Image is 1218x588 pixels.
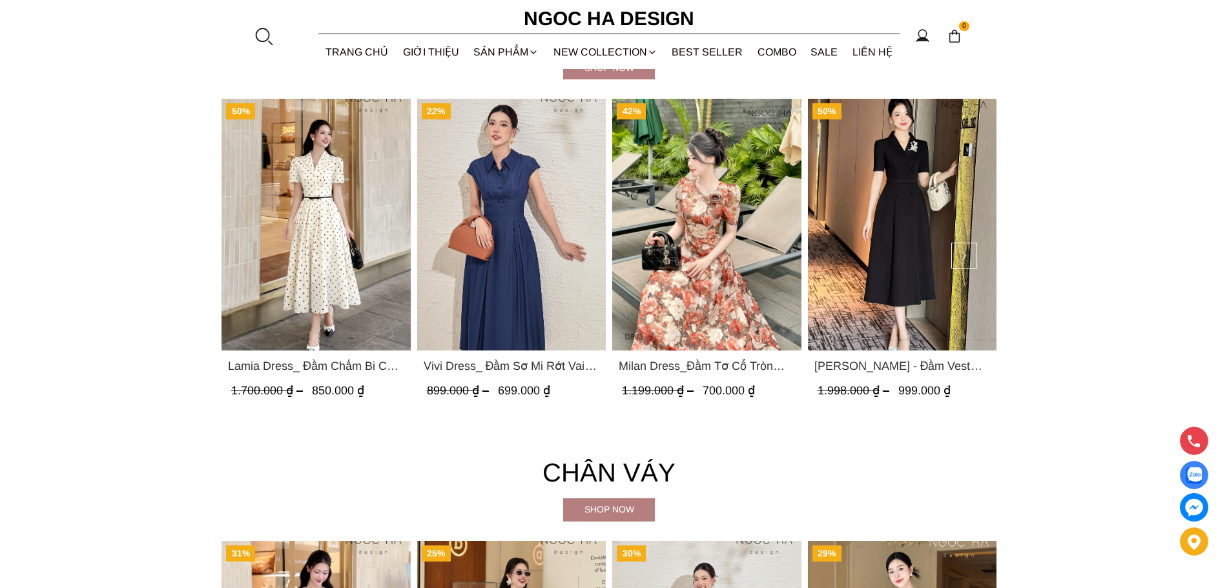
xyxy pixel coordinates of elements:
[424,357,600,375] span: Vivi Dress_ Đầm Sơ Mi Rớt Vai Bò Lụa Màu Xanh D1000
[619,357,795,375] a: Link to Milan Dress_Đầm Tơ Cổ Tròn Đính Hoa, Tùng Xếp Ly D893
[1180,461,1208,489] a: Display image
[703,384,755,397] span: 700.000 ₫
[546,35,665,69] a: NEW COLLECTION
[1180,493,1208,522] a: messenger
[898,384,951,397] span: 999.000 ₫
[512,3,706,34] a: Ngoc Ha Design
[312,384,364,397] span: 850.000 ₫
[417,99,606,350] a: Product image - Vivi Dress_ Đầm Sơ Mi Rớt Vai Bò Lụa Màu Xanh D1000
[750,35,804,69] a: Combo
[947,29,962,43] img: img-CART-ICON-ksit0nf1
[231,384,306,397] span: 1.700.000 ₫
[612,99,801,350] a: Product image - Milan Dress_Đầm Tơ Cổ Tròn Đính Hoa, Tùng Xếp Ly D893
[222,452,996,493] h4: Chân váy
[845,35,900,69] a: LIÊN HỆ
[396,35,467,69] a: GIỚI THIỆU
[563,502,655,516] div: Shop now
[222,99,411,350] a: Product image - Lamia Dress_ Đầm Chấm Bi Cổ Vest Màu Kem D1003
[619,357,795,375] span: Milan Dress_Đầm Tơ Cổ Tròn [PERSON_NAME], Tùng Xếp Ly D893
[498,384,550,397] span: 699.000 ₫
[665,35,750,69] a: BEST SELLER
[622,384,697,397] span: 1.199.000 ₫
[318,35,396,69] a: TRANG CHỦ
[814,357,991,375] a: Link to Irene Dress - Đầm Vest Dáng Xòe Kèm Đai D713
[427,384,492,397] span: 899.000 ₫
[424,357,600,375] a: Link to Vivi Dress_ Đầm Sơ Mi Rớt Vai Bò Lụa Màu Xanh D1000
[959,21,969,32] span: 0
[466,35,546,69] div: SẢN PHẨM
[803,35,845,69] a: SALE
[563,498,655,522] a: Shop now
[818,384,893,397] span: 1.998.000 ₫
[1186,467,1202,483] img: Display image
[228,357,404,375] a: Link to Lamia Dress_ Đầm Chấm Bi Cổ Vest Màu Kem D1003
[228,357,404,375] span: Lamia Dress_ Đầm Chấm Bi Cổ Vest Màu Kem D1003
[814,357,991,375] span: [PERSON_NAME] - Đầm Vest Dáng Xòe Kèm Đai D713
[808,99,997,350] a: Product image - Irene Dress - Đầm Vest Dáng Xòe Kèm Đai D713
